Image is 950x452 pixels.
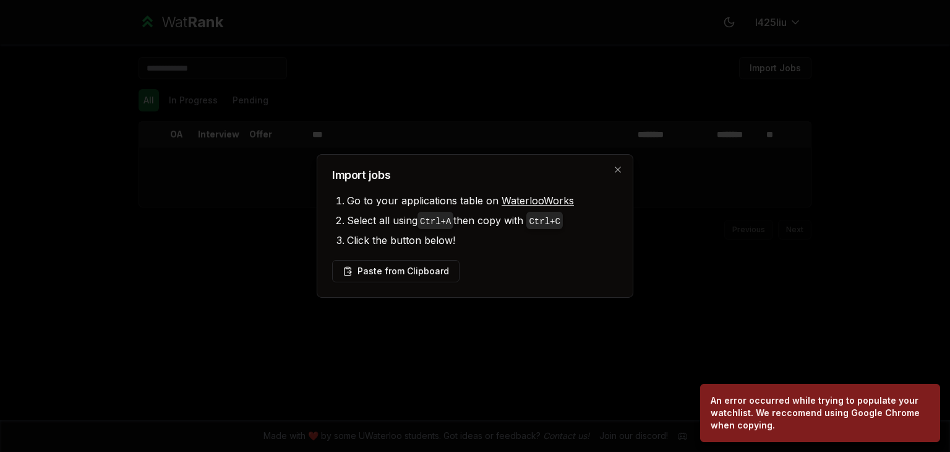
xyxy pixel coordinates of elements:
code: Ctrl+ A [420,217,451,227]
code: Ctrl+ C [529,217,560,227]
h2: Import jobs [332,170,618,181]
a: WaterlooWorks [502,194,574,207]
li: Click the button below! [347,230,618,250]
li: Go to your applications table on [347,191,618,211]
div: An error occurred while trying to populate your watchlist. We reccomend using Google Chrome when ... [711,394,925,432]
button: Paste from Clipboard [332,260,460,282]
li: Select all using then copy with [347,211,618,230]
